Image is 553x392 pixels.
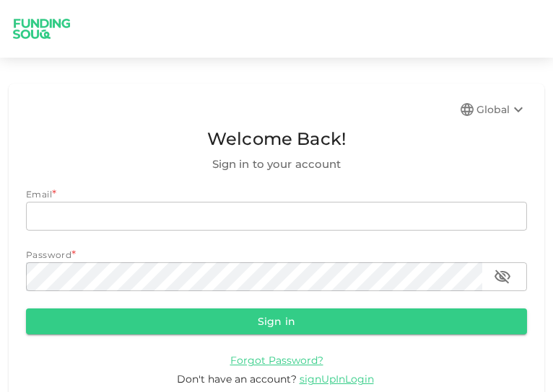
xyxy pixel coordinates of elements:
span: Email [26,189,52,200]
span: Forgot Password? [230,354,323,367]
span: Don't have an account? [177,373,297,386]
span: Password [26,249,71,260]
img: logo [6,10,78,48]
span: Sign in to your account [26,156,527,173]
a: Forgot Password? [230,353,323,367]
input: password [26,262,482,291]
div: Global [476,101,527,118]
input: email [26,202,527,231]
button: Sign in [26,308,527,334]
span: signUpInLogin [300,373,374,386]
span: Welcome Back! [26,125,527,153]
